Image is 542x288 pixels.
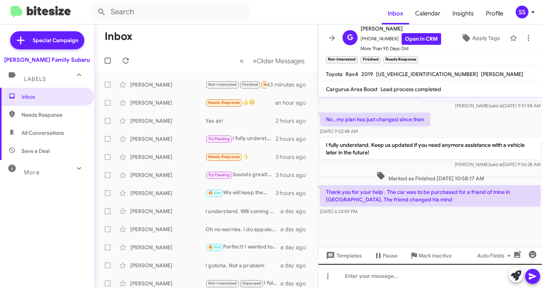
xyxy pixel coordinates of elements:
[236,53,309,69] nav: Page navigation example
[373,171,487,182] span: Marked as Finished [DATE] 10:58:17 AM
[208,172,230,177] span: Try Pausing
[206,279,280,288] div: I fully understand. I hope you feel better!
[280,262,312,269] div: a day ago
[208,136,230,141] span: Try Pausing
[206,262,280,269] div: I gotcha. Not a problem
[361,24,441,33] span: [PERSON_NAME]
[320,113,430,126] p: No , my plan has just changed since then
[280,280,312,287] div: a day ago
[276,135,312,143] div: 2 hours ago
[490,103,503,108] span: said at
[280,226,312,233] div: a day ago
[208,245,221,250] span: 🔥 Hot
[4,56,90,64] div: [PERSON_NAME] Family Subaru
[480,3,509,24] a: Profile
[368,249,403,262] button: Pause
[280,207,312,215] div: a day ago
[33,37,78,44] span: Special Campaign
[263,82,295,87] span: Needs Response
[206,134,276,143] div: I fully understand. Life does happen and i hope your journey is going well. For sure we are ready...
[21,147,50,155] span: Save a Deal
[206,226,280,233] div: Oh no worries. I do appologize. For sure! Let me see what we have!
[383,249,397,262] span: Pause
[130,226,206,233] div: [PERSON_NAME]
[242,82,259,87] span: Finished
[516,6,528,18] div: SS
[320,138,540,159] p: I fully understand. Keep us updated if you need anymore assistance with a vehicle later in the fu...
[275,99,312,107] div: an hour ago
[455,103,540,108] span: [PERSON_NAME] [DATE] 9:51:58 AM
[208,190,221,195] span: 🔥 Hot
[318,249,368,262] button: Templates
[276,117,312,125] div: 2 hours ago
[206,171,276,179] div: Sounds great! See you then!
[320,185,540,206] p: Thank you for your help . The car was to be purchased for a friend of mine in [GEOGRAPHIC_DATA]. ...
[384,56,418,63] small: Needs Response
[242,281,262,286] span: Unpaused
[276,189,312,197] div: 3 hours ago
[481,71,523,78] span: [PERSON_NAME]
[21,129,64,137] span: All Conversations
[477,249,513,262] span: Auto Fields
[409,3,446,24] a: Calendar
[509,6,534,18] button: SS
[381,86,441,93] span: Lead process completed
[235,53,248,69] button: Previous
[130,99,206,107] div: [PERSON_NAME]
[472,31,500,45] span: Apply Tags
[130,81,206,88] div: [PERSON_NAME]
[361,56,380,63] small: Finished
[454,31,506,45] button: Apply Tags
[208,154,240,159] span: Needs Response
[280,244,312,251] div: a day ago
[206,207,280,215] div: I understand. Will coming back this week?
[471,249,519,262] button: Auto Fields
[208,281,237,286] span: Not-Interested
[208,82,237,87] span: Not-Interested
[382,3,409,24] a: Inbox
[403,249,458,262] button: Mark Inactive
[326,71,343,78] span: Toyota
[276,153,312,161] div: 3 hours ago
[376,71,478,78] span: [US_VEHICLE_IDENTIFICATION_NUMBER]
[24,169,40,176] span: More
[206,80,267,89] div: Thank you for your help . The car was to be purchased for a friend of mine in [GEOGRAPHIC_DATA]. ...
[326,56,358,63] small: Not-Interested
[130,171,206,179] div: [PERSON_NAME]
[208,100,240,105] span: Needs Response
[257,57,304,65] span: Older Messages
[130,153,206,161] div: [PERSON_NAME]
[105,30,132,43] h1: Inbox
[361,33,441,45] span: [PHONE_NUMBER]
[21,93,85,101] span: Inbox
[130,207,206,215] div: [PERSON_NAME]
[206,152,276,161] div: 👌
[240,56,244,66] span: «
[326,86,378,93] span: Cargurus Area Boost
[446,3,480,24] a: Insights
[91,3,249,21] input: Search
[320,209,357,214] span: [DATE] 6:24:59 PM
[10,31,84,49] a: Special Campaign
[21,111,85,119] span: Needs Response
[490,162,503,167] span: said at
[419,249,452,262] span: Mark Inactive
[206,117,276,125] div: Yes sir!
[130,135,206,143] div: [PERSON_NAME]
[347,32,353,44] span: G
[253,56,257,66] span: »
[24,76,46,82] span: Labels
[130,280,206,287] div: [PERSON_NAME]
[206,189,276,197] div: We will keep them in our prayers!
[130,262,206,269] div: [PERSON_NAME]
[361,71,373,78] span: 2019
[130,189,206,197] div: [PERSON_NAME]
[402,33,441,45] a: Open in CRM
[206,98,275,107] div: 👍😊
[248,53,309,69] button: Next
[130,117,206,125] div: [PERSON_NAME]
[361,45,441,52] span: More Than 90 Days Old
